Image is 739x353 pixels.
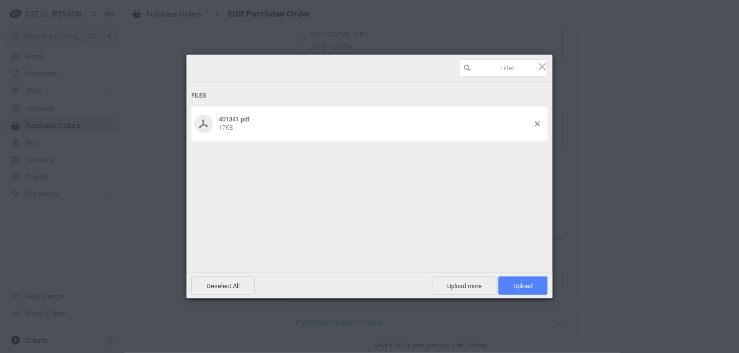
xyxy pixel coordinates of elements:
[191,276,255,295] span: Deselect All
[513,282,533,290] span: Upload
[219,124,233,131] span: 17KB
[191,87,548,105] div: Files
[460,59,548,77] input: Filter
[537,61,548,72] span: Click here or hit ESC to close picker
[432,276,497,295] span: Upload more
[216,116,535,132] div: 401341.pdf
[219,116,250,123] span: 401341.pdf
[498,276,548,295] span: Upload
